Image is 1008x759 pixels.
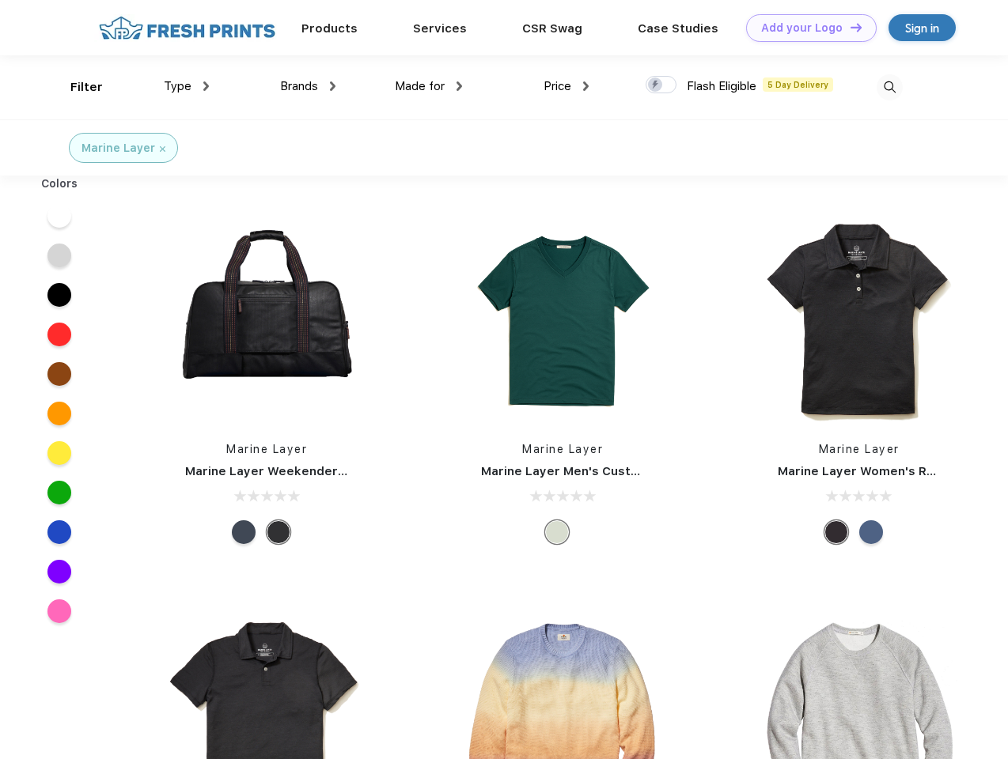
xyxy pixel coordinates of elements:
[687,79,756,93] span: Flash Eligible
[280,79,318,93] span: Brands
[763,77,833,92] span: 5 Day Delivery
[457,81,462,91] img: dropdown.png
[457,215,668,425] img: func=resize&h=266
[859,520,883,544] div: Navy
[330,81,335,91] img: dropdown.png
[161,215,372,425] img: func=resize&h=266
[522,443,603,455] a: Marine Layer
[877,74,903,100] img: desktop_search.svg
[889,14,956,41] a: Sign in
[544,79,571,93] span: Price
[226,443,307,455] a: Marine Layer
[203,81,209,91] img: dropdown.png
[819,443,900,455] a: Marine Layer
[267,520,290,544] div: Phantom
[413,21,467,36] a: Services
[824,520,848,544] div: Black
[754,215,964,425] img: func=resize&h=266
[761,21,843,35] div: Add your Logo
[481,464,794,478] a: Marine Layer Men's Custom Dyed Signature V-Neck
[81,140,155,157] div: Marine Layer
[522,21,582,36] a: CSR Swag
[70,78,103,96] div: Filter
[29,176,90,192] div: Colors
[94,14,280,42] img: fo%20logo%202.webp
[583,81,589,91] img: dropdown.png
[160,146,165,152] img: filter_cancel.svg
[395,79,445,93] span: Made for
[232,520,256,544] div: Navy
[545,520,569,544] div: Any Color
[905,19,939,37] div: Sign in
[851,23,862,32] img: DT
[164,79,191,93] span: Type
[185,464,364,478] a: Marine Layer Weekender Bag
[301,21,358,36] a: Products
